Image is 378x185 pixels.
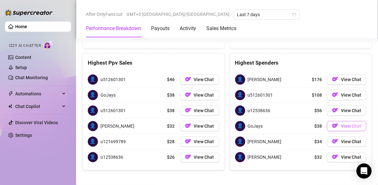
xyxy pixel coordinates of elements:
[88,90,98,100] span: 👤
[341,77,361,82] span: View Chat
[167,138,175,145] span: $28
[88,105,98,116] span: 👤
[167,154,175,161] span: $26
[194,77,214,82] span: View Chat
[126,10,229,19] span: GMT+3 [GEOGRAPHIC_DATA]/[GEOGRAPHIC_DATA]
[194,124,214,129] span: View Chat
[235,90,245,100] span: 👤
[314,123,322,130] span: $38
[235,137,245,147] span: 👤
[314,138,322,145] span: $34
[235,152,245,162] span: 👤
[312,92,322,99] span: $108
[237,10,296,19] span: Last 7 days
[248,123,263,130] span: GoJays
[88,59,219,67] div: Highest Ppv Sales
[194,92,214,98] span: View Chat
[185,92,191,98] img: OF
[332,76,338,82] img: OF
[88,137,98,147] span: 👤
[185,107,191,113] img: OF
[180,25,196,32] div: Activity
[180,90,219,100] button: OFView Chat
[327,137,366,147] button: OFView Chat
[327,74,366,85] button: OFView Chat
[314,154,322,161] span: $32
[86,10,123,19] span: After OnlyFans cut
[248,107,271,114] span: u12538636
[235,121,245,131] span: 👤
[185,76,191,82] img: OF
[100,92,116,99] span: GoJays
[8,104,12,109] img: Chat Copilot
[332,92,338,98] img: OF
[15,75,48,80] a: Chat Monitoring
[194,139,214,144] span: View Chat
[185,138,191,144] img: OF
[15,89,60,99] span: Automations
[88,74,98,85] span: 👤
[185,123,191,129] img: OF
[292,13,296,16] span: calendar
[194,155,214,160] span: View Chat
[248,92,273,99] span: u512601301
[86,25,141,32] div: Performance Breakdown
[332,154,338,160] img: OF
[43,40,53,49] img: AI Chatter
[332,123,338,129] img: OF
[9,43,41,49] span: Izzy AI Chatter
[167,76,175,83] span: $46
[248,154,282,161] span: [PERSON_NAME]
[341,155,361,160] span: View Chat
[327,121,366,131] button: OFView Chat
[15,120,58,125] a: Discover Viral Videos
[194,108,214,113] span: View Chat
[167,123,175,130] span: $32
[341,139,361,144] span: View Chat
[327,152,366,162] button: OFView Chat
[15,55,31,60] a: Content
[5,10,53,16] img: logo-BBDzfeDw.svg
[88,152,98,162] span: 👤
[15,65,27,70] a: Setup
[100,107,126,114] span: u512601301
[341,124,361,129] span: View Chat
[332,107,338,113] img: OF
[248,138,282,145] span: [PERSON_NAME]
[167,92,175,99] span: $38
[248,76,282,83] span: [PERSON_NAME]
[8,91,13,96] span: thunderbolt
[332,138,338,144] img: OF
[185,154,191,160] img: OF
[180,152,219,162] button: OFView Chat
[151,25,170,32] div: Payouts
[235,105,245,116] span: 👤
[88,121,98,131] span: 👤
[206,25,236,32] div: Sales Metrics
[100,76,126,83] span: u512601301
[235,59,367,67] div: Highest Spenders
[15,24,27,29] a: Home
[312,76,322,83] span: $176
[180,74,219,85] button: OFView Chat
[314,107,322,114] span: $56
[15,101,60,112] span: Chat Copilot
[341,92,361,98] span: View Chat
[356,163,372,179] div: Open Intercom Messenger
[327,90,366,100] button: OFView Chat
[327,105,366,116] button: OFView Chat
[100,154,123,161] span: u12538636
[180,137,219,147] button: OFView Chat
[167,107,175,114] span: $38
[180,121,219,131] button: OFView Chat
